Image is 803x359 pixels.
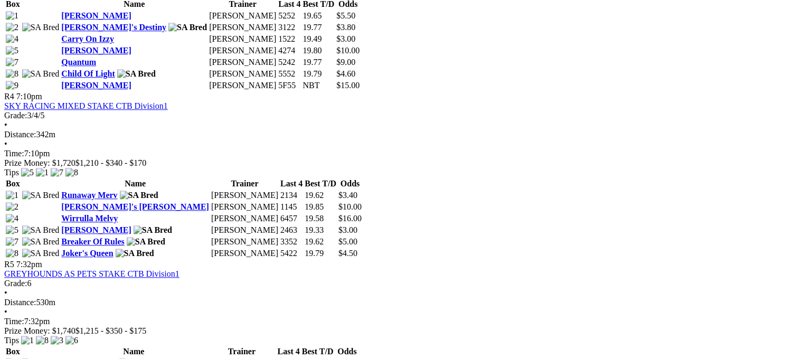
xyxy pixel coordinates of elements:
[6,34,18,44] img: 4
[75,326,147,335] span: $1,215 - $350 - $175
[16,260,42,269] span: 7:32pm
[304,178,337,189] th: Best T/D
[6,249,18,258] img: 8
[6,58,18,67] img: 7
[302,22,335,33] td: 19.77
[211,190,279,201] td: [PERSON_NAME]
[6,23,18,32] img: 2
[61,202,209,211] a: [PERSON_NAME]'s [PERSON_NAME]
[4,269,180,278] a: GREYHOUNDS AS PETS STAKE CTB Division1
[22,225,60,235] img: SA Bred
[304,248,337,259] td: 19.79
[211,248,279,259] td: [PERSON_NAME]
[22,249,60,258] img: SA Bred
[4,130,36,139] span: Distance:
[4,149,24,158] span: Time:
[6,214,18,223] img: 4
[336,69,355,78] span: $4.60
[6,225,18,235] img: 5
[207,346,276,357] th: Trainer
[336,34,355,43] span: $3.00
[280,237,303,247] td: 3352
[338,237,357,246] span: $5.00
[61,34,114,43] a: Carry On Izzy
[304,237,337,247] td: 19.62
[4,298,36,307] span: Distance:
[22,69,60,79] img: SA Bred
[336,11,355,20] span: $5.50
[209,45,277,56] td: [PERSON_NAME]
[61,46,131,55] a: [PERSON_NAME]
[61,249,113,258] a: Joker's Queen
[6,11,18,21] img: 1
[36,336,49,345] img: 8
[304,213,337,224] td: 19.58
[335,346,359,357] th: Odds
[61,23,166,32] a: [PERSON_NAME]'s Destiny
[116,249,154,258] img: SA Bred
[278,80,301,91] td: 5F55
[338,202,362,211] span: $10.00
[4,101,168,110] a: SKY RACING MIXED STAKE CTB Division1
[4,307,7,316] span: •
[65,336,78,345] img: 6
[209,57,277,68] td: [PERSON_NAME]
[209,69,277,79] td: [PERSON_NAME]
[22,237,60,247] img: SA Bred
[4,298,799,307] div: 530m
[61,69,115,78] a: Child Of Light
[4,279,27,288] span: Grade:
[280,178,303,189] th: Last 4
[6,69,18,79] img: 8
[61,225,131,234] a: [PERSON_NAME]
[304,190,337,201] td: 19.62
[278,45,301,56] td: 4274
[4,139,7,148] span: •
[280,190,303,201] td: 2134
[211,225,279,235] td: [PERSON_NAME]
[280,202,303,212] td: 1145
[4,111,27,120] span: Grade:
[51,168,63,177] img: 7
[209,80,277,91] td: [PERSON_NAME]
[4,92,14,101] span: R4
[61,237,124,246] a: Breaker Of Rules
[6,179,20,188] span: Box
[127,237,165,247] img: SA Bred
[65,168,78,177] img: 8
[4,130,799,139] div: 342m
[51,336,63,345] img: 3
[302,80,335,91] td: NBT
[61,214,118,223] a: Wirrulla Melvy
[4,168,19,177] span: Tips
[22,191,60,200] img: SA Bred
[61,191,117,200] a: Runaway Merv
[4,279,799,288] div: 6
[21,336,34,345] img: 1
[302,45,335,56] td: 19.80
[120,191,158,200] img: SA Bred
[302,11,335,21] td: 19.65
[22,23,60,32] img: SA Bred
[75,158,147,167] span: $1,210 - $340 - $170
[61,178,210,189] th: Name
[338,225,357,234] span: $3.00
[302,69,335,79] td: 19.79
[211,237,279,247] td: [PERSON_NAME]
[6,237,18,247] img: 7
[338,178,362,189] th: Odds
[6,202,18,212] img: 2
[117,69,156,79] img: SA Bred
[6,347,20,356] span: Box
[4,317,24,326] span: Time:
[61,81,131,90] a: [PERSON_NAME]
[278,22,301,33] td: 3122
[16,92,42,101] span: 7:10pm
[301,346,334,357] th: Best T/D
[278,69,301,79] td: 5552
[6,191,18,200] img: 1
[4,336,19,345] span: Tips
[304,202,337,212] td: 19.85
[302,57,335,68] td: 19.77
[280,225,303,235] td: 2463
